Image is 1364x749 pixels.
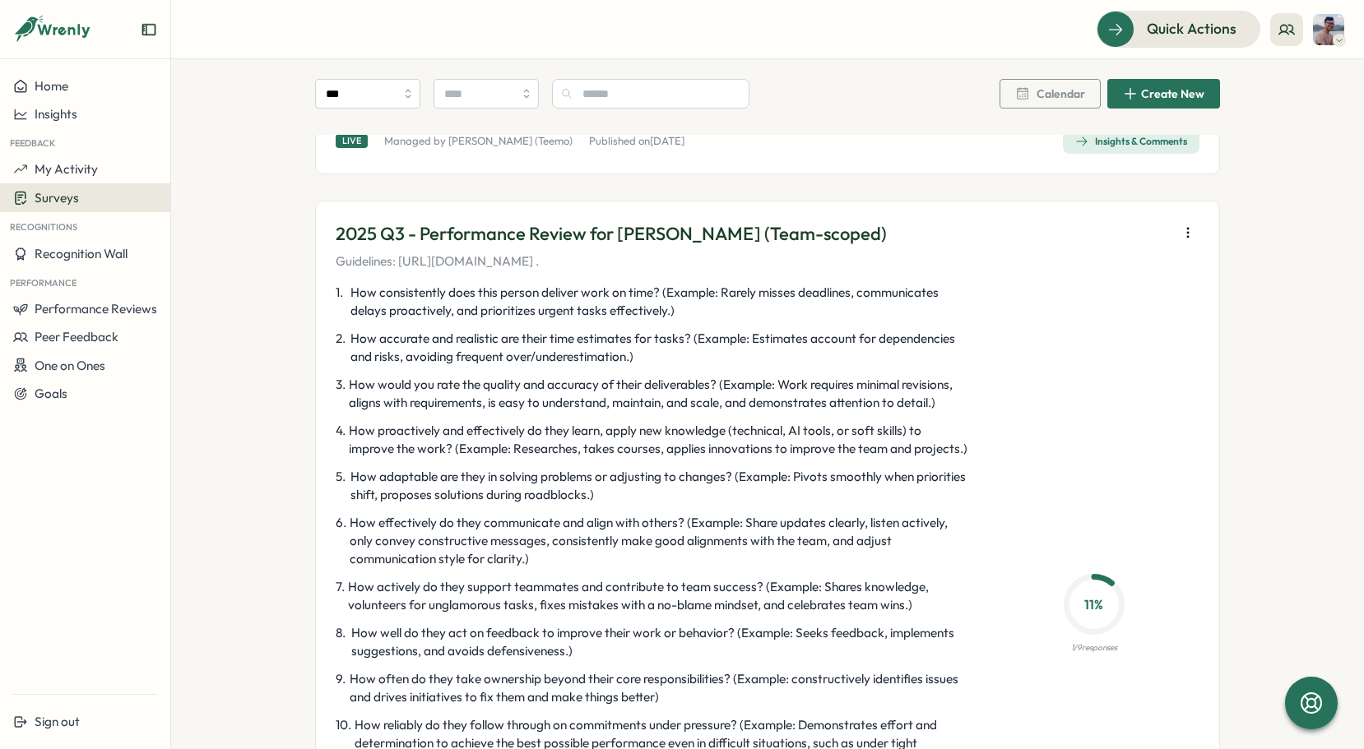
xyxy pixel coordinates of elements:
[336,514,346,568] span: 6 .
[35,78,68,94] span: Home
[348,578,969,614] span: How actively do they support teammates and contribute to team success? (Example: Shares knowledge...
[350,284,969,320] span: How consistently does this person deliver work on time? (Example: Rarely misses deadlines, commun...
[35,386,67,401] span: Goals
[35,161,98,177] span: My Activity
[336,624,348,660] span: 8 .
[350,670,968,706] span: How often do they take ownership beyond their core responsibilities? (Example: constructively ide...
[1107,79,1220,109] button: Create New
[35,246,128,261] span: Recognition Wall
[350,468,968,504] span: How adaptable are they in solving problems or adjusting to changes? (Example: Pivots smoothly whe...
[650,134,684,147] span: [DATE]
[35,301,157,317] span: Performance Reviews
[336,670,346,706] span: 9 .
[350,514,969,568] span: How effectively do they communicate and align with others? (Example: Share updates clearly, liste...
[351,624,969,660] span: How well do they act on feedback to improve their work or behavior? (Example: Seeks feedback, imp...
[384,134,573,149] p: Managed by
[1097,11,1260,47] button: Quick Actions
[35,190,79,206] span: Surveys
[1141,88,1204,99] span: Create New
[336,330,347,366] span: 2 .
[1069,594,1120,614] p: 11 %
[589,134,684,149] p: Published on
[336,134,368,148] div: Live
[35,358,105,373] span: One on Ones
[349,422,969,458] span: How proactively and effectively do they learn, apply new knowledge (technical, AI tools, or soft ...
[141,21,157,38] button: Expand sidebar
[448,134,573,147] a: [PERSON_NAME] (Teemo)
[35,106,77,122] span: Insights
[1313,14,1344,45] img: Son Tran (Teemo)
[336,376,346,412] span: 3 .
[1075,135,1187,148] div: Insights & Comments
[336,422,346,458] span: 4 .
[1147,18,1236,39] span: Quick Actions
[336,578,345,614] span: 7 .
[35,714,80,729] span: Sign out
[336,284,347,320] span: 1 .
[1037,88,1085,99] span: Calendar
[1063,129,1199,154] button: Insights & Comments
[1071,641,1117,654] p: 1 / 9 responses
[35,329,118,344] span: Peer Feedback
[336,221,887,247] p: 2025 Q3 - Performance Review for [PERSON_NAME] (Team-scoped)
[350,330,969,366] span: How accurate and realistic are their time estimates for tasks? (Example: Estimates account for de...
[1000,79,1101,109] button: Calendar
[336,252,887,270] p: Guidelines: [URL][DOMAIN_NAME] .
[349,376,969,412] span: How would you rate the quality and accuracy of their deliverables? (Example: Work requires minima...
[336,468,347,504] span: 5 .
